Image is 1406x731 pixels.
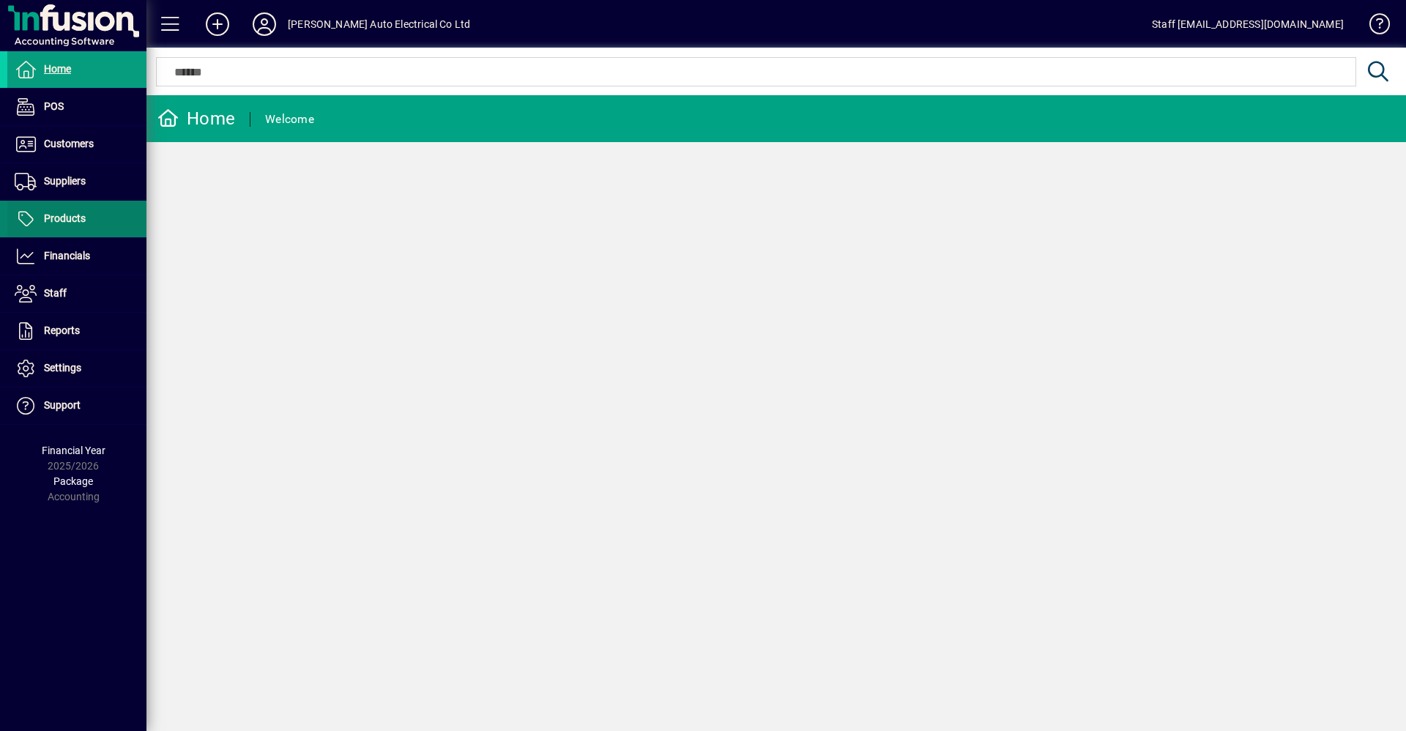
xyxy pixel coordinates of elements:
[44,100,64,112] span: POS
[7,163,146,200] a: Suppliers
[53,475,93,487] span: Package
[7,313,146,349] a: Reports
[7,126,146,163] a: Customers
[42,445,105,456] span: Financial Year
[1152,12,1344,36] div: Staff [EMAIL_ADDRESS][DOMAIN_NAME]
[1358,3,1388,51] a: Knowledge Base
[7,201,146,237] a: Products
[44,287,67,299] span: Staff
[7,387,146,424] a: Support
[288,12,470,36] div: [PERSON_NAME] Auto Electrical Co Ltd
[44,138,94,149] span: Customers
[194,11,241,37] button: Add
[7,275,146,312] a: Staff
[157,107,235,130] div: Home
[44,362,81,374] span: Settings
[7,238,146,275] a: Financials
[44,399,81,411] span: Support
[44,63,71,75] span: Home
[44,212,86,224] span: Products
[7,89,146,125] a: POS
[44,324,80,336] span: Reports
[44,175,86,187] span: Suppliers
[7,350,146,387] a: Settings
[241,11,288,37] button: Profile
[265,108,314,131] div: Welcome
[44,250,90,261] span: Financials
